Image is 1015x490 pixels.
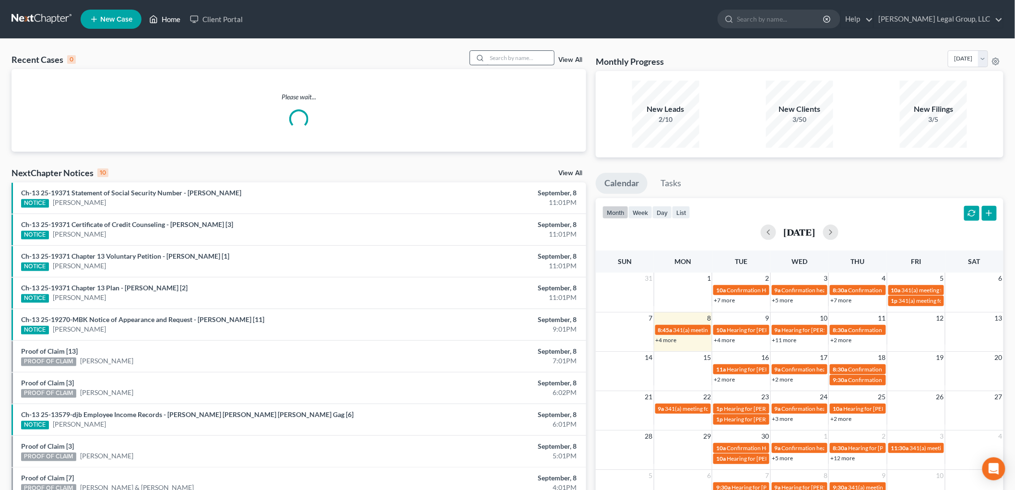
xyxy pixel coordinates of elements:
[765,312,770,324] span: 9
[891,297,898,304] span: 1p
[998,430,1003,442] span: 4
[881,430,887,442] span: 2
[398,251,577,261] div: September, 8
[596,56,664,67] h3: Monthly Progress
[21,252,229,260] a: Ch-13 25-19371 Chapter 13 Voluntary Petition - [PERSON_NAME] [1]
[891,444,909,452] span: 11:30a
[648,312,654,324] span: 7
[727,444,837,452] span: Confirmation Hearing for [PERSON_NAME]
[714,297,735,304] a: +7 more
[830,297,851,304] a: +7 more
[652,173,690,194] a: Tasks
[982,457,1005,480] div: Open Intercom Messenger
[53,229,106,239] a: [PERSON_NAME]
[21,284,188,292] a: Ch-13 25-19371 Chapter 13 Plan - [PERSON_NAME] [2]
[53,324,106,334] a: [PERSON_NAME]
[652,206,672,219] button: day
[737,10,825,28] input: Search by name...
[994,312,1003,324] span: 13
[782,366,891,373] span: Confirmation hearing for [PERSON_NAME]
[775,326,781,334] span: 9a
[833,376,847,383] span: 9:30a
[775,287,781,294] span: 9a
[706,470,712,481] span: 6
[877,312,887,324] span: 11
[185,11,248,28] a: Client Portal
[841,11,873,28] a: Help
[21,347,78,355] a: Proof of Claim [13]
[766,115,833,124] div: 3/50
[833,405,842,412] span: 10a
[994,391,1003,403] span: 27
[702,430,712,442] span: 29
[53,198,106,207] a: [PERSON_NAME]
[775,405,781,412] span: 9a
[21,231,49,239] div: NOTICE
[899,297,991,304] span: 341(a) meeting for [PERSON_NAME]
[558,170,582,177] a: View All
[398,419,577,429] div: 6:01PM
[21,189,241,197] a: Ch-13 25-19371 Statement of Social Security Number - [PERSON_NAME]
[782,287,891,294] span: Confirmation hearing for [PERSON_NAME]
[398,293,577,302] div: 11:01PM
[819,352,828,363] span: 17
[97,168,108,177] div: 10
[772,454,793,462] a: +5 more
[53,261,106,271] a: [PERSON_NAME]
[998,273,1003,284] span: 6
[648,470,654,481] span: 5
[21,474,74,482] a: Proof of Claim [7]
[21,358,76,366] div: PROOF OF CLAIM
[716,366,726,373] span: 11a
[830,454,855,462] a: +12 more
[765,273,770,284] span: 2
[784,227,815,237] h2: [DATE]
[21,421,49,430] div: NOTICE
[911,257,921,265] span: Fri
[398,388,577,397] div: 6:02PM
[772,336,797,344] a: +11 more
[833,287,847,294] span: 8:30a
[716,444,726,452] span: 10a
[12,54,76,65] div: Recent Cases
[823,470,828,481] span: 8
[706,312,712,324] span: 8
[672,206,690,219] button: list
[398,315,577,324] div: September, 8
[714,336,735,344] a: +4 more
[658,326,673,334] span: 8:45a
[656,336,677,344] a: +4 more
[673,326,766,334] span: 341(a) meeting for [PERSON_NAME]
[21,294,49,303] div: NOTICE
[21,453,76,461] div: PROOF OF CLAIM
[21,410,354,418] a: Ch-13 25-13579-djb Employee Income Records - [PERSON_NAME] [PERSON_NAME] [PERSON_NAME] Gag [6]
[398,451,577,461] div: 5:01PM
[819,391,828,403] span: 24
[602,206,628,219] button: month
[823,273,828,284] span: 3
[900,104,967,115] div: New Filings
[144,11,185,28] a: Home
[398,188,577,198] div: September, 8
[702,391,712,403] span: 22
[644,430,654,442] span: 28
[675,257,692,265] span: Mon
[782,405,891,412] span: Confirmation hearing for [PERSON_NAME]
[80,451,133,461] a: [PERSON_NAME]
[891,287,901,294] span: 10a
[398,283,577,293] div: September, 8
[735,257,748,265] span: Tue
[727,287,883,294] span: Confirmation Hearing for [PERSON_NAME] [PERSON_NAME]
[848,366,1003,373] span: Confirmation hearing for [PERSON_NAME] [PERSON_NAME]
[21,326,49,335] div: NOTICE
[628,206,652,219] button: week
[968,257,980,265] span: Sat
[833,444,847,452] span: 8:30a
[398,198,577,207] div: 11:01PM
[665,405,758,412] span: 341(a) meeting for [PERSON_NAME]
[765,470,770,481] span: 7
[935,312,945,324] span: 12
[877,391,887,403] span: 25
[727,366,802,373] span: Hearing for [PERSON_NAME]
[761,391,770,403] span: 23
